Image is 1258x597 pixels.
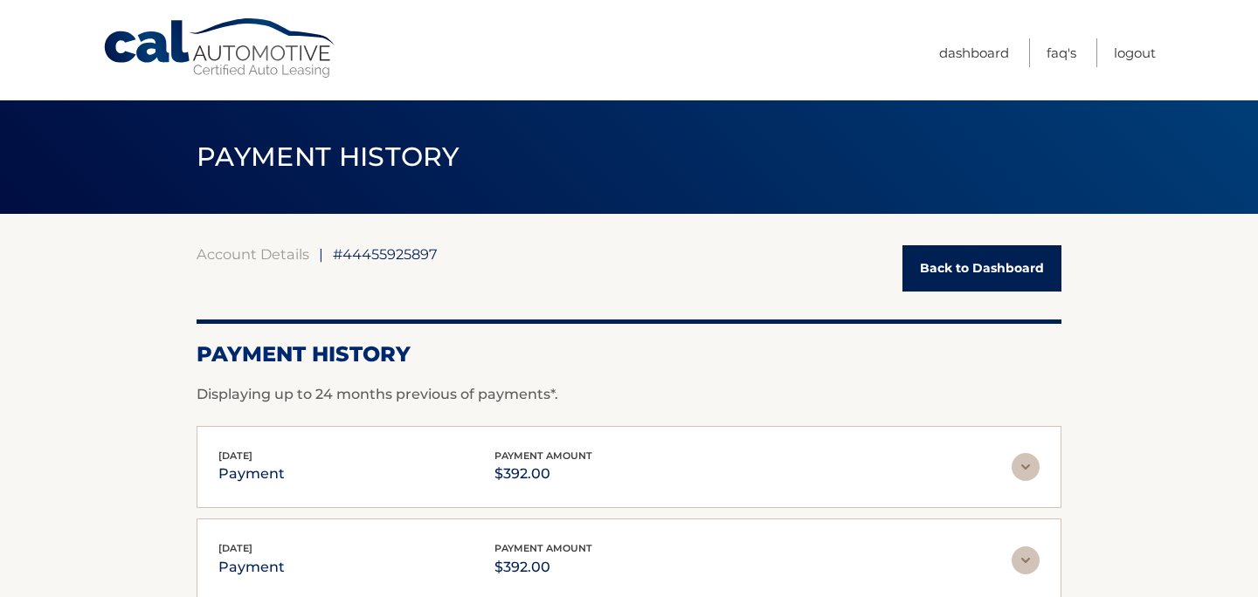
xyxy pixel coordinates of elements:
a: Account Details [197,245,309,263]
span: | [319,245,323,263]
p: $392.00 [494,555,592,580]
span: [DATE] [218,542,252,554]
a: Dashboard [939,38,1009,67]
a: Back to Dashboard [902,245,1061,292]
a: Cal Automotive [102,17,338,79]
span: PAYMENT HISTORY [197,141,460,173]
img: accordion-rest.svg [1012,453,1040,481]
h2: Payment History [197,341,1061,367]
span: payment amount [494,542,592,554]
span: payment amount [494,449,592,462]
a: Logout [1114,38,1156,67]
span: [DATE] [218,449,252,462]
img: accordion-rest.svg [1012,546,1040,574]
p: payment [218,462,285,486]
p: Displaying up to 24 months previous of payments*. [197,384,1061,405]
span: #44455925897 [333,245,438,263]
p: $392.00 [494,462,592,486]
p: payment [218,555,285,580]
a: FAQ's [1047,38,1076,67]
